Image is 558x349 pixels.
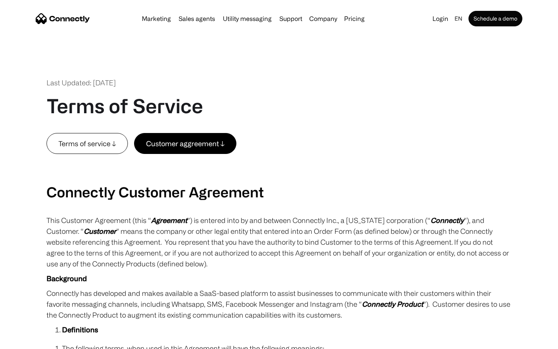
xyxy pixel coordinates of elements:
[46,288,511,320] p: Connectly has developed and makes available a SaaS-based platform to assist businesses to communi...
[431,216,464,224] em: Connectly
[8,335,46,346] aside: Language selected: English
[176,16,218,22] a: Sales agents
[146,138,224,149] div: Customer aggreement ↓
[46,169,511,180] p: ‍
[59,138,116,149] div: Terms of service ↓
[62,326,98,333] strong: Definitions
[455,13,462,24] div: en
[341,16,368,22] a: Pricing
[429,13,451,24] a: Login
[15,335,46,346] ul: Language list
[46,275,87,282] strong: Background
[46,78,116,88] div: Last Updated: [DATE]
[220,16,275,22] a: Utility messaging
[46,183,511,200] h2: Connectly Customer Agreement
[46,154,511,165] p: ‍
[151,216,187,224] em: Agreement
[362,300,423,308] em: Connectly Product
[309,13,337,24] div: Company
[468,11,522,26] a: Schedule a demo
[46,215,511,269] p: This Customer Agreement (this “ ”) is entered into by and between Connectly Inc., a [US_STATE] co...
[276,16,305,22] a: Support
[84,227,116,235] em: Customer
[46,94,203,117] h1: Terms of Service
[139,16,174,22] a: Marketing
